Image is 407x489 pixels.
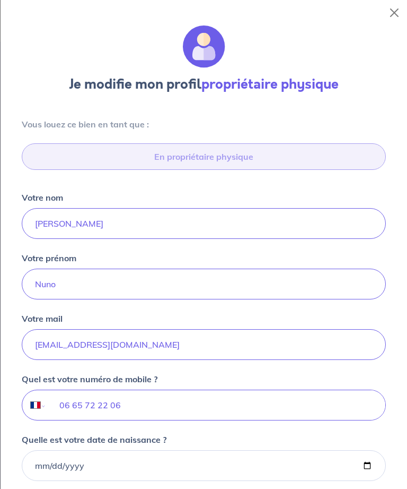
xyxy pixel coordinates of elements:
p: Votre prénom [22,252,76,264]
input: mail@mail.com [22,329,386,360]
p: Votre mail [22,312,63,325]
input: 08 09 89 09 09 [47,390,385,420]
img: illu_account.svg [183,25,225,68]
p: Quel est votre numéro de mobile ? [22,373,157,385]
button: Close [386,4,403,21]
input: 01/01/1980 [22,450,386,481]
p: Quelle est votre date de naissance ? [22,433,166,446]
h3: Je modifie mon profil [9,76,399,92]
input: category-placeholder [22,143,386,170]
p: Vous louez ce bien en tant que : [22,118,386,131]
strong: propriétaire physique [201,75,339,94]
input: John [22,269,386,299]
input: Doe [22,208,386,239]
p: Votre nom [22,191,63,204]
